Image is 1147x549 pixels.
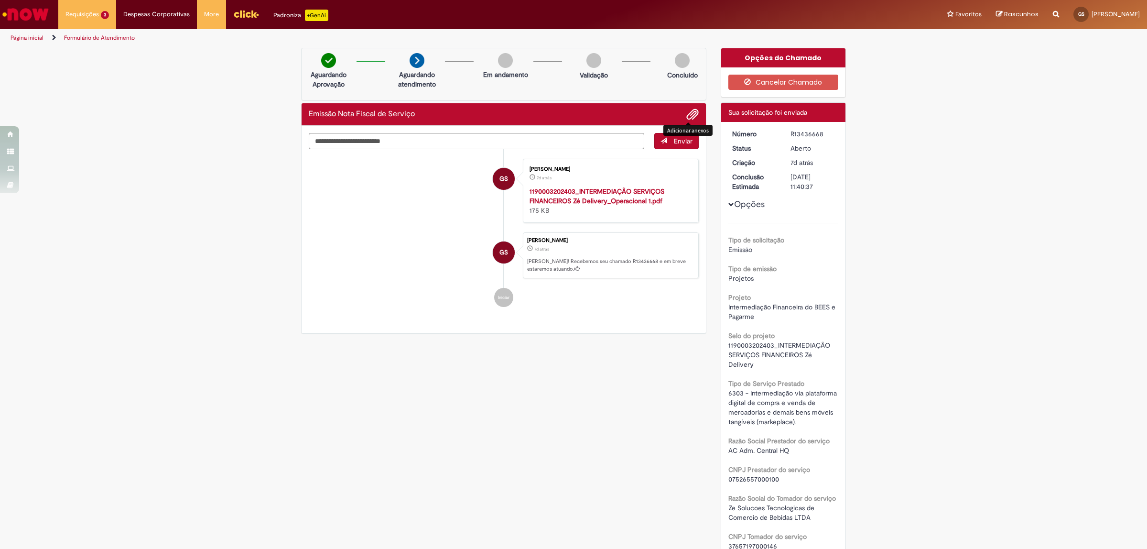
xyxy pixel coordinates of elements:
img: img-circle-grey.png [498,53,513,68]
li: Geerleson Barrim De Souza [309,232,699,278]
p: [PERSON_NAME]! Recebemos seu chamado R13436668 e em breve estaremos atuando. [527,258,693,273]
p: Validação [580,70,608,80]
dt: Número [725,129,784,139]
span: Requisições [65,10,99,19]
img: arrow-next.png [410,53,424,68]
span: GS [1078,11,1084,17]
img: ServiceNow [1,5,50,24]
div: Aberto [790,143,835,153]
p: Concluído [667,70,698,80]
div: [DATE] 11:40:37 [790,172,835,191]
a: Rascunhos [996,10,1039,19]
a: Página inicial [11,34,43,42]
span: 7d atrás [534,246,549,252]
div: R13436668 [790,129,835,139]
b: CNPJ Tomador do serviço [728,532,807,541]
span: GS [499,241,508,264]
span: 7d atrás [537,175,552,181]
dt: Criação [725,158,784,167]
ul: Histórico de tíquete [309,149,699,317]
div: Geerleson Barrim De Souza [493,242,515,264]
time: 21/08/2025 14:40:33 [790,158,813,167]
span: 07526557000100 [728,475,779,483]
a: 1190003202403_INTERMEDIAÇÃO SERVIÇOS FINANCEIROS Zé Delivery_Operacional 1.pdf [530,187,664,205]
b: Tipo de Serviço Prestado [728,379,804,388]
b: Razão Social Prestador do serviço [728,437,830,445]
span: Ze Solucoes Tecnologicas de Comercio de Bebidas LTDA [728,504,816,522]
span: Projetos [728,274,754,283]
a: Formulário de Atendimento [64,34,135,42]
b: Projeto [728,293,751,302]
b: Tipo de emissão [728,264,777,273]
b: Selo do projeto [728,331,775,340]
textarea: Digite sua mensagem aqui... [309,133,644,150]
span: Despesas Corporativas [123,10,190,19]
div: Geerleson Barrim De Souza [493,168,515,190]
span: Favoritos [955,10,982,19]
span: Enviar [674,137,693,145]
span: Intermediação Financeira do BEES e Pagarme [728,303,837,321]
span: AC Adm. Central HQ [728,446,789,455]
span: 6303 - Intermediação via plataforma digital de compra e venda de mercadorias e demais bens móveis... [728,389,839,426]
button: Adicionar anexos [686,108,699,121]
b: CNPJ Prestador do serviço [728,465,810,474]
b: Tipo de solicitação [728,236,784,244]
p: Aguardando Aprovação [305,70,352,89]
span: GS [499,167,508,190]
div: 21/08/2025 14:40:33 [790,158,835,167]
p: +GenAi [305,10,328,21]
time: 21/08/2025 14:40:33 [534,246,549,252]
img: check-circle-green.png [321,53,336,68]
button: Enviar [654,133,699,149]
div: 175 KB [530,187,689,215]
div: Padroniza [273,10,328,21]
div: Opções do Chamado [721,48,846,67]
ul: Trilhas de página [7,29,757,47]
p: Aguardando atendimento [394,70,440,89]
img: click_logo_yellow_360x200.png [233,7,259,21]
span: More [204,10,219,19]
button: Cancelar Chamado [728,75,839,90]
span: 3 [101,11,109,19]
dt: Status [725,143,784,153]
h2: Emissão Nota Fiscal de Serviço Histórico de tíquete [309,110,415,119]
div: [PERSON_NAME] [527,238,693,243]
span: 7d atrás [790,158,813,167]
p: Em andamento [483,70,528,79]
span: 1190003202403_INTERMEDIAÇÃO SERVIÇOS FINANCEIROS Zé Delivery [728,341,832,369]
span: Emissão [728,245,752,254]
img: img-circle-grey.png [586,53,601,68]
span: Rascunhos [1004,10,1039,19]
div: [PERSON_NAME] [530,166,689,172]
img: img-circle-grey.png [675,53,690,68]
div: Adicionar anexos [663,125,713,136]
b: Razão Social do Tomador do serviço [728,494,836,503]
span: Sua solicitação foi enviada [728,108,807,117]
time: 21/08/2025 14:40:29 [537,175,552,181]
dt: Conclusão Estimada [725,172,784,191]
span: [PERSON_NAME] [1092,10,1140,18]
